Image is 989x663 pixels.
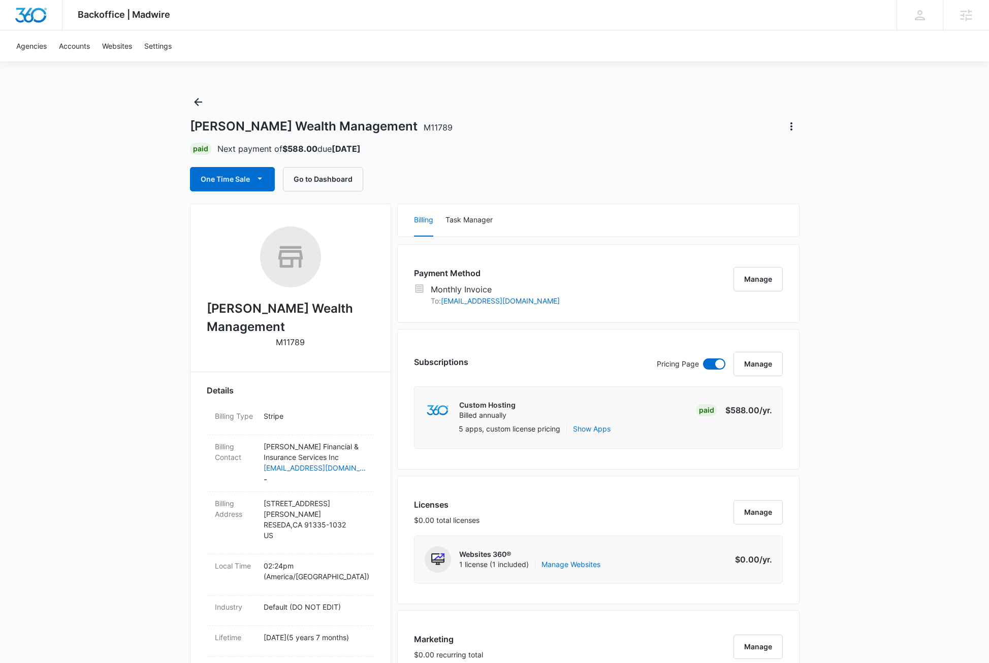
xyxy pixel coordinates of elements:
[207,492,374,554] div: Billing Address[STREET_ADDRESS][PERSON_NAME]RESEDA,CA 91335-1032US
[264,441,366,462] p: [PERSON_NAME] Financial & Insurance Services Inc
[264,632,366,643] p: [DATE] ( 5 years 7 months )
[332,144,361,154] strong: [DATE]
[264,441,366,485] dd: -
[733,635,783,659] button: Manage
[431,295,560,306] p: To:
[215,411,256,421] dt: Billing Type
[733,267,783,291] button: Manage
[215,441,256,462] dt: Billing Contact
[459,423,560,434] p: 5 apps, custom license pricing
[733,500,783,524] button: Manage
[264,602,366,612] p: Default (DO NOT EDIT)
[207,595,374,626] div: IndustryDefault (DO NOT EDIT)
[215,602,256,612] dt: Industry
[724,553,772,566] p: $0.00
[264,462,366,473] a: [EMAIL_ADDRESS][DOMAIN_NAME]
[207,384,234,396] span: Details
[264,498,366,541] p: [STREET_ADDRESS][PERSON_NAME] RESEDA , CA 91335-1032 US
[138,30,178,61] a: Settings
[724,404,772,416] p: $588.00
[282,144,317,154] strong: $588.00
[657,358,699,370] p: Pricing Page
[459,400,516,410] p: Custom Hosting
[459,559,600,570] span: 1 license (1 included)
[190,167,275,191] button: One Time Sale
[427,405,449,416] img: marketing360Logo
[431,283,560,295] p: Monthly Invoice
[10,30,53,61] a: Agencies
[696,404,717,416] div: Paid
[53,30,96,61] a: Accounts
[414,267,560,279] h3: Payment Method
[190,143,211,155] div: Paid
[207,405,374,435] div: Billing TypeStripe
[424,122,453,132] span: M11789
[414,204,433,237] button: Billing
[759,405,772,415] span: /yr.
[459,410,516,420] p: Billed annually
[414,356,468,368] h3: Subscriptions
[215,632,256,643] dt: Lifetime
[459,549,600,559] p: Websites 360®
[414,499,480,511] h3: Licenses
[207,554,374,595] div: Local Time02:24pm (America/[GEOGRAPHIC_DATA])
[276,336,305,348] p: M11789
[207,435,374,492] div: Billing Contact[PERSON_NAME] Financial & Insurance Services Inc[EMAIL_ADDRESS][DOMAIN_NAME]-
[215,560,256,571] dt: Local Time
[441,296,560,305] a: [EMAIL_ADDRESS][DOMAIN_NAME]
[414,633,483,645] h3: Marketing
[414,649,483,660] p: $0.00 recurring total
[190,119,453,134] h1: [PERSON_NAME] Wealth Management
[207,626,374,656] div: Lifetime[DATE](5 years 7 months)
[541,559,600,570] a: Manage Websites
[414,515,480,525] p: $0.00 total licenses
[207,300,374,336] h2: [PERSON_NAME] Wealth Management
[733,352,783,376] button: Manage
[264,560,366,582] p: 02:24pm ( America/[GEOGRAPHIC_DATA] )
[190,94,206,110] button: Back
[283,167,363,191] button: Go to Dashboard
[96,30,138,61] a: Websites
[445,204,493,237] button: Task Manager
[573,423,611,434] button: Show Apps
[783,118,800,135] button: Actions
[264,411,366,421] p: Stripe
[78,9,170,20] span: Backoffice | Madwire
[759,554,772,565] span: /yr.
[215,498,256,519] dt: Billing Address
[217,143,361,155] p: Next payment of due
